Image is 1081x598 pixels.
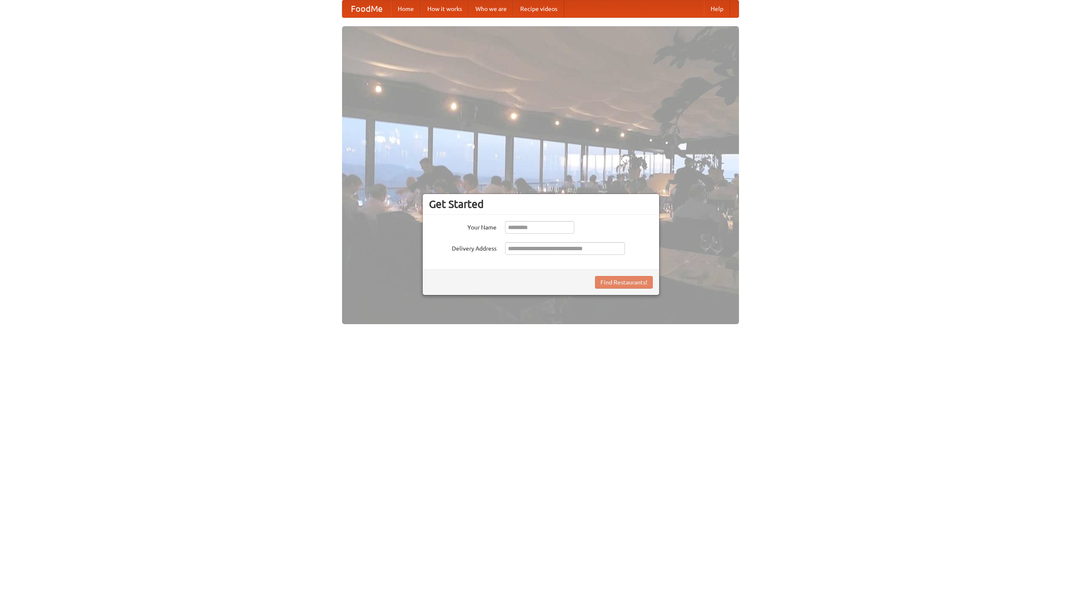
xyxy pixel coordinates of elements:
a: Who we are [469,0,513,17]
a: FoodMe [342,0,391,17]
button: Find Restaurants! [595,276,653,289]
h3: Get Started [429,198,653,210]
a: Recipe videos [513,0,564,17]
label: Your Name [429,221,497,232]
a: Home [391,0,421,17]
a: Help [704,0,730,17]
label: Delivery Address [429,242,497,253]
a: How it works [421,0,469,17]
